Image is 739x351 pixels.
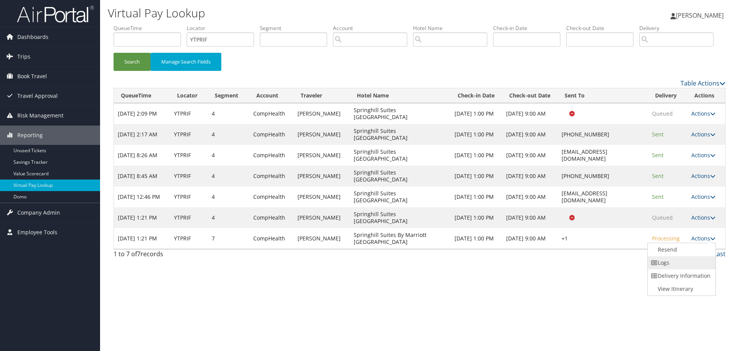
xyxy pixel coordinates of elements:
td: YTPRIF [170,228,208,249]
td: Springhill Suites [GEOGRAPHIC_DATA] [350,166,450,186]
td: CompHealth [249,145,293,166]
td: [DATE] 9:00 AM [502,228,558,249]
span: Processing [652,235,680,242]
td: [DATE] 1:00 PM [451,207,502,228]
span: Reporting [17,126,43,145]
h1: Virtual Pay Lookup [108,5,523,21]
td: [DATE] 8:45 AM [114,166,170,186]
span: Sent [652,131,664,138]
th: Traveler: activate to sort column ascending [294,88,350,103]
td: 4 [208,124,249,145]
a: Actions [691,131,716,138]
td: 4 [208,166,249,186]
a: Actions [691,172,716,180]
td: [PHONE_NUMBER] [558,166,648,186]
span: Company Admin [17,203,60,222]
td: CompHealth [249,103,293,124]
td: CompHealth [249,228,293,249]
a: Actions [691,110,716,117]
th: Sent To: activate to sort column ascending [558,88,648,103]
th: Delivery: activate to sort column ascending [648,88,687,103]
th: Check-in Date: activate to sort column ascending [451,88,502,103]
td: [EMAIL_ADDRESS][DOMAIN_NAME] [558,145,648,166]
td: 4 [208,207,249,228]
td: [PERSON_NAME] [294,228,350,249]
td: [EMAIL_ADDRESS][DOMAIN_NAME] [558,186,648,207]
span: Risk Management [17,106,64,125]
td: YTPRIF [170,207,208,228]
td: Springhill Suites [GEOGRAPHIC_DATA] [350,124,450,145]
th: QueueTime: activate to sort column descending [114,88,170,103]
td: [DATE] 2:17 AM [114,124,170,145]
td: [DATE] 9:00 AM [502,186,558,207]
td: YTPRIF [170,145,208,166]
td: [DATE] 9:00 AM [502,124,558,145]
td: [DATE] 8:26 AM [114,145,170,166]
a: View Itinerary [648,282,714,296]
span: [PERSON_NAME] [676,11,724,20]
td: [DATE] 1:00 PM [451,186,502,207]
span: Trips [17,47,30,66]
label: QueueTime [114,24,187,32]
span: Queued [652,214,673,221]
span: Sent [652,151,664,159]
td: 4 [208,186,249,207]
td: Springhill Suites By Marriott [GEOGRAPHIC_DATA] [350,228,450,249]
span: 7 [137,250,140,258]
td: YTPRIF [170,166,208,186]
a: [PERSON_NAME] [670,4,731,27]
button: Search [114,53,150,71]
td: [PERSON_NAME] [294,103,350,124]
td: YTPRIF [170,186,208,207]
a: Actions [691,151,716,159]
td: [PERSON_NAME] [294,166,350,186]
th: Locator: activate to sort column ascending [170,88,208,103]
img: airportal-logo.png [17,5,94,23]
td: [DATE] 1:00 PM [451,124,502,145]
td: [DATE] 1:21 PM [114,228,170,249]
td: [DATE] 9:00 AM [502,166,558,186]
td: Springhill Suites [GEOGRAPHIC_DATA] [350,145,450,166]
span: Dashboards [17,27,48,47]
td: CompHealth [249,166,293,186]
td: [DATE] 1:00 PM [451,228,502,249]
span: Book Travel [17,67,47,86]
td: [PHONE_NUMBER] [558,124,648,145]
a: Logs [648,256,714,269]
a: Actions [691,235,716,242]
label: Account [333,24,413,32]
td: Springhill Suites [GEOGRAPHIC_DATA] [350,207,450,228]
label: Check-in Date [493,24,566,32]
a: Table Actions [680,79,726,87]
td: [DATE] 9:00 AM [502,103,558,124]
td: [DATE] 9:00 AM [502,145,558,166]
span: Employee Tools [17,223,57,242]
td: [DATE] 9:00 AM [502,207,558,228]
th: Hotel Name: activate to sort column ascending [350,88,450,103]
td: YTPRIF [170,103,208,124]
a: Delivery Information [648,269,714,282]
label: Delivery [639,24,719,32]
td: [PERSON_NAME] [294,207,350,228]
a: Actions [691,193,716,200]
span: Sent [652,193,664,200]
a: Resend [648,243,714,256]
td: [DATE] 12:46 PM [114,186,170,207]
td: CompHealth [249,186,293,207]
td: [PERSON_NAME] [294,145,350,166]
button: Manage Search Fields [150,53,221,71]
th: Segment: activate to sort column ascending [208,88,249,103]
td: +1 [558,228,648,249]
td: [DATE] 1:00 PM [451,103,502,124]
td: [DATE] 1:21 PM [114,207,170,228]
td: [DATE] 1:00 PM [451,166,502,186]
span: Queued [652,110,673,117]
td: [PERSON_NAME] [294,124,350,145]
span: Travel Approval [17,86,58,106]
span: Sent [652,172,664,180]
td: [PERSON_NAME] [294,186,350,207]
td: Springhill Suites [GEOGRAPHIC_DATA] [350,103,450,124]
td: [DATE] 1:00 PM [451,145,502,166]
th: Actions [687,88,725,103]
td: 4 [208,103,249,124]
